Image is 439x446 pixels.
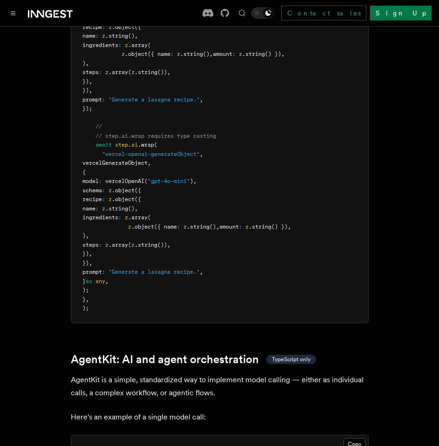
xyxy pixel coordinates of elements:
span: recipe [82,196,102,203]
span: z [177,51,180,57]
span: prompt [82,269,102,275]
span: }) [82,78,89,85]
span: , [288,223,291,230]
span: : [239,223,242,230]
span: , [200,96,203,103]
span: ()) [157,242,167,248]
span: as [86,278,92,284]
span: ingredients [82,42,118,48]
span: ( [154,142,157,148]
span: .string [242,51,265,57]
span: () [209,223,216,230]
span: }); [82,105,92,112]
span: z [125,214,128,221]
span: "Generate a lasagna recipe." [108,96,200,103]
span: : [99,242,102,248]
span: ) [82,60,86,67]
span: z [131,242,135,248]
span: ({ [135,24,141,30]
span: prompt [82,96,102,103]
span: } [82,278,86,284]
span: ); [82,287,89,293]
span: z [131,69,135,75]
span: () }) [265,51,281,57]
span: step [115,142,128,148]
span: .string [105,33,128,39]
span: : [102,24,105,30]
span: "Generate a lasagna recipe." [108,269,200,275]
button: Toggle dark mode [251,7,274,19]
span: , [281,51,284,57]
a: Contact sales [281,6,366,20]
span: : [99,178,102,184]
span: : [170,51,174,57]
span: , [167,242,170,248]
span: : [232,51,236,57]
span: , [89,78,92,85]
span: , [86,232,89,239]
span: . [128,142,131,148]
span: , [89,250,92,257]
span: z [122,51,125,57]
span: , [209,51,213,57]
span: .wrap [138,142,154,148]
span: vercelOpenAI [105,178,144,184]
span: recipe [82,24,102,30]
span: z [105,242,108,248]
a: AgentKit: AI and agent orchestrationTypeScript only [71,353,316,366]
span: ); [82,305,89,311]
span: .string [187,223,209,230]
span: "gpt-4o-mini" [148,178,190,184]
span: z [102,33,105,39]
span: steps [82,69,99,75]
span: : [99,69,102,75]
span: , [200,151,203,157]
span: .object [112,187,135,194]
span: ( [128,242,131,248]
span: : [95,33,99,39]
span: () [128,33,135,39]
span: ( [148,214,151,221]
span: ({ [135,187,141,194]
span: , [135,33,138,39]
span: z [128,223,131,230]
span: schema [82,187,102,194]
span: , [135,205,138,212]
span: .array [128,214,148,221]
span: TypeScript only [272,356,311,363]
span: , [216,223,219,230]
span: .string [105,205,128,212]
span: ({ name [148,51,170,57]
span: }) [82,250,89,257]
span: : [118,42,122,48]
span: // [95,123,102,130]
span: : [95,205,99,212]
span: .object [131,223,154,230]
span: name [82,205,95,212]
span: ai [131,142,138,148]
span: amount [213,51,232,57]
span: .string [249,223,271,230]
span: { [82,169,86,176]
span: .string [135,242,157,248]
span: .object [125,51,148,57]
span: ()) [157,69,167,75]
span: name [82,33,95,39]
span: // step.ai.wrap requires type casting [95,133,216,139]
span: () }) [271,223,288,230]
span: .array [108,242,128,248]
a: Sign Up [370,6,432,20]
span: ) [190,178,193,184]
span: : [102,187,105,194]
span: amount [219,223,239,230]
span: : [102,269,105,275]
p: Here's an example of a single model call: [71,411,369,424]
span: await [95,142,112,148]
span: , [105,278,108,284]
span: .array [108,69,128,75]
span: .string [180,51,203,57]
button: Toggle navigation [7,7,19,19]
span: , [86,60,89,67]
span: () [203,51,209,57]
button: Find something... [236,7,248,19]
